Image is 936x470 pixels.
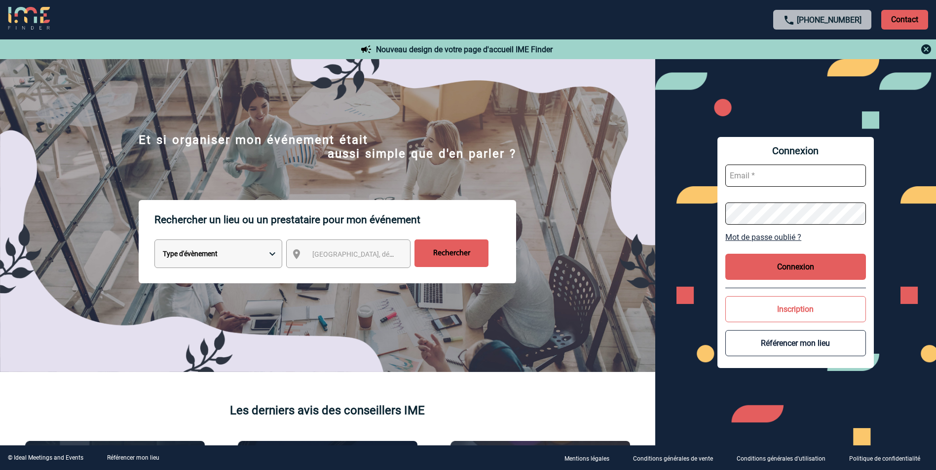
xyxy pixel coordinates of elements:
p: Politique de confidentialité [849,455,920,462]
a: Référencer mon lieu [107,454,159,461]
input: Rechercher [414,239,488,267]
a: Conditions générales d'utilisation [729,453,841,463]
p: Contact [881,10,928,30]
a: Politique de confidentialité [841,453,936,463]
img: call-24-px.png [783,14,795,26]
button: Connexion [725,254,866,280]
a: Mentions légales [557,453,625,463]
span: Connexion [725,145,866,157]
p: Mentions légales [564,455,609,462]
button: Inscription [725,296,866,322]
button: Référencer mon lieu [725,330,866,356]
a: [PHONE_NUMBER] [797,15,861,25]
p: Conditions générales d'utilisation [737,455,825,462]
input: Email * [725,165,866,187]
a: Conditions générales de vente [625,453,729,463]
div: © Ideal Meetings and Events [8,454,83,461]
span: [GEOGRAPHIC_DATA], département, région... [312,250,449,258]
p: Conditions générales de vente [633,455,713,462]
p: Rechercher un lieu ou un prestataire pour mon événement [154,200,516,239]
a: Mot de passe oublié ? [725,233,866,242]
